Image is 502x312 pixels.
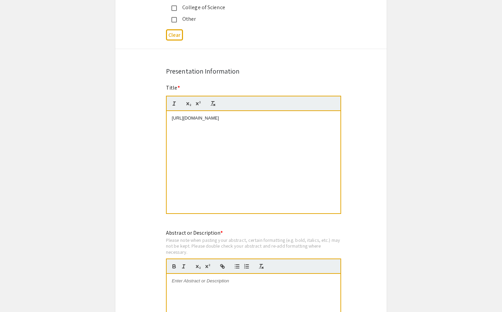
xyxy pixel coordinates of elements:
[166,237,341,255] div: Please note when pasting your abstract, certain formatting (e.g. bold, italics, etc.) may not be ...
[166,29,183,41] button: Clear
[177,3,320,12] div: College of Science
[177,15,320,23] div: Other
[5,281,29,307] iframe: Chat
[166,84,180,91] mat-label: Title
[172,115,335,121] p: [URL][DOMAIN_NAME]
[166,229,223,236] mat-label: Abstract or Description
[166,66,336,76] div: Presentation Information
